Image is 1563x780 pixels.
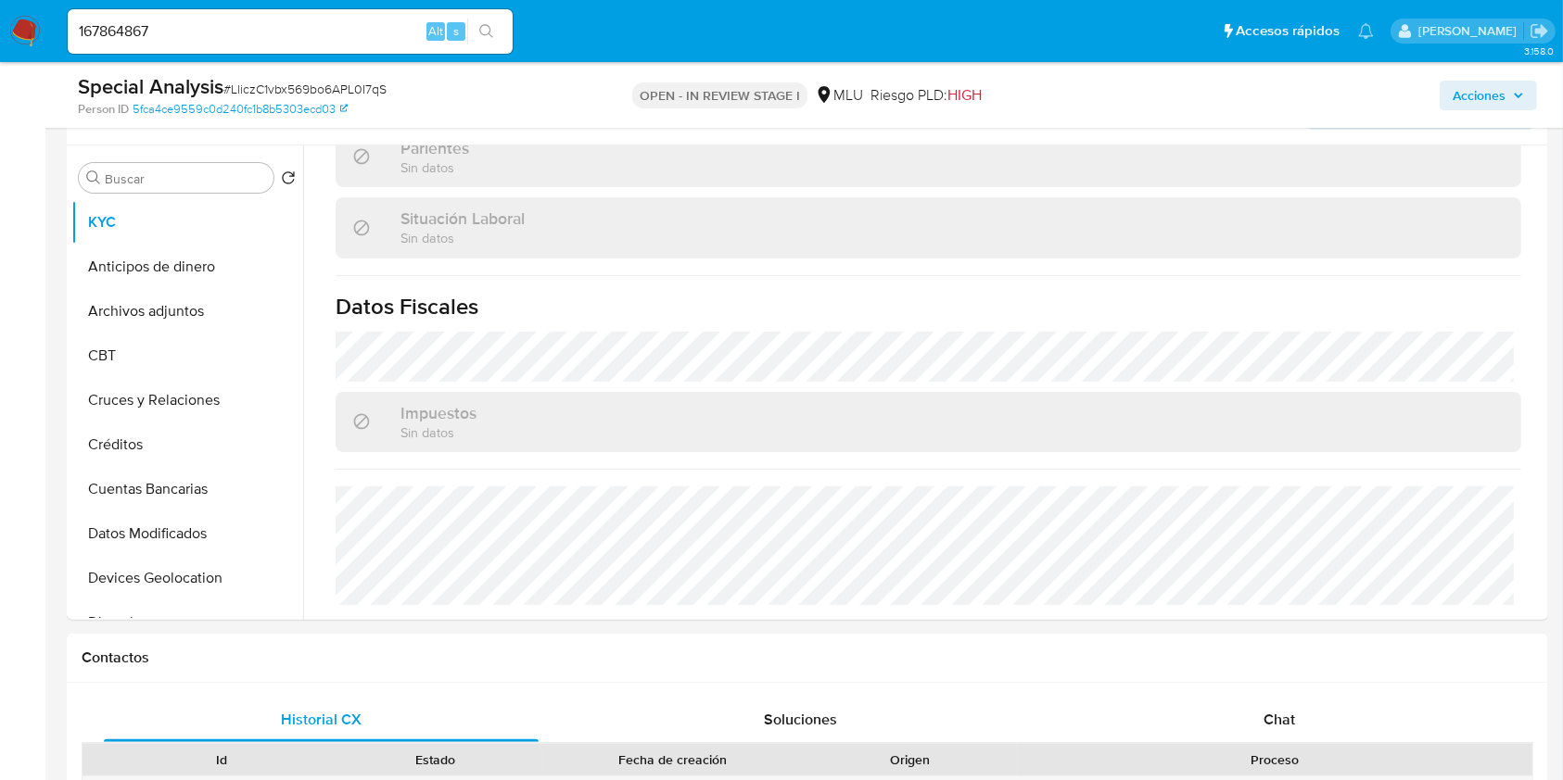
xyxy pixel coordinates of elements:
[71,556,303,600] button: Devices Geolocation
[400,208,525,229] h3: Situación Laboral
[78,101,129,118] b: Person ID
[555,750,790,769] div: Fecha de creación
[1358,23,1374,39] a: Notificaciones
[71,200,303,245] button: KYC
[78,71,223,101] b: Special Analysis
[336,127,1521,187] div: ParientesSin datos
[1524,44,1554,58] span: 3.158.0
[1236,21,1340,41] span: Accesos rápidos
[467,19,505,44] button: search-icon
[68,19,513,44] input: Buscar usuario o caso...
[336,197,1521,258] div: Situación LaboralSin datos
[400,138,469,158] h3: Parientes
[71,422,303,467] button: Créditos
[1440,81,1537,110] button: Acciones
[71,511,303,556] button: Datos Modificados
[281,709,362,730] span: Historial CX
[815,85,863,106] div: MLU
[400,229,525,246] p: Sin datos
[342,750,530,769] div: Estado
[336,293,1521,321] h1: Datos Fiscales
[1030,750,1519,769] div: Proceso
[428,22,443,40] span: Alt
[71,378,303,422] button: Cruces y Relaciones
[223,80,387,98] span: # LliczC1vbx569bo6APL0I7qS
[764,709,837,730] span: Soluciones
[128,750,316,769] div: Id
[400,403,477,423] h3: Impuestos
[71,333,303,378] button: CBT
[870,85,982,106] span: Riesgo PLD:
[71,245,303,289] button: Anticipos de dinero
[947,84,982,106] span: HIGH
[1530,21,1549,41] a: Salir
[105,170,266,187] input: Buscar
[71,600,303,645] button: Direcciones
[1418,22,1523,40] p: ximena.felix@mercadolibre.com
[400,423,477,441] p: Sin datos
[816,750,1004,769] div: Origen
[281,170,296,191] button: Volver al orden por defecto
[336,392,1521,452] div: ImpuestosSin datos
[1453,81,1506,110] span: Acciones
[133,101,348,118] a: 5fca4ce9559c0d240fc1b8b5303ecd03
[71,289,303,333] button: Archivos adjuntos
[86,170,101,185] button: Buscar
[71,467,303,511] button: Cuentas Bancarias
[1264,709,1295,730] span: Chat
[82,648,1533,667] h1: Contactos
[632,82,807,108] p: OPEN - IN REVIEW STAGE I
[400,158,469,176] p: Sin datos
[453,22,459,40] span: s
